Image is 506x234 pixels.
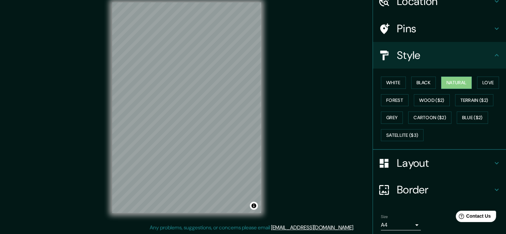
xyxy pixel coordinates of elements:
div: Layout [373,150,506,176]
button: Love [477,77,499,89]
div: Border [373,176,506,203]
button: Cartoon ($2) [408,112,451,124]
canvas: Map [112,2,261,213]
button: Terrain ($2) [455,94,494,107]
button: Grey [381,112,403,124]
h4: Border [397,183,493,196]
div: . [354,224,355,232]
a: [EMAIL_ADDRESS][DOMAIN_NAME] [271,224,353,231]
h4: Layout [397,156,493,170]
h4: Style [397,49,493,62]
h4: Pins [397,22,493,35]
button: Wood ($2) [414,94,450,107]
div: Style [373,42,506,69]
button: Forest [381,94,409,107]
button: Toggle attribution [250,202,258,210]
div: A4 [381,220,421,230]
div: . [355,224,357,232]
label: Size [381,214,388,220]
p: Any problems, suggestions, or concerns please email . [150,224,354,232]
button: White [381,77,406,89]
button: Black [411,77,436,89]
button: Natural [441,77,472,89]
button: Satellite ($3) [381,129,423,141]
button: Blue ($2) [457,112,488,124]
div: Pins [373,15,506,42]
iframe: Help widget launcher [447,208,499,227]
